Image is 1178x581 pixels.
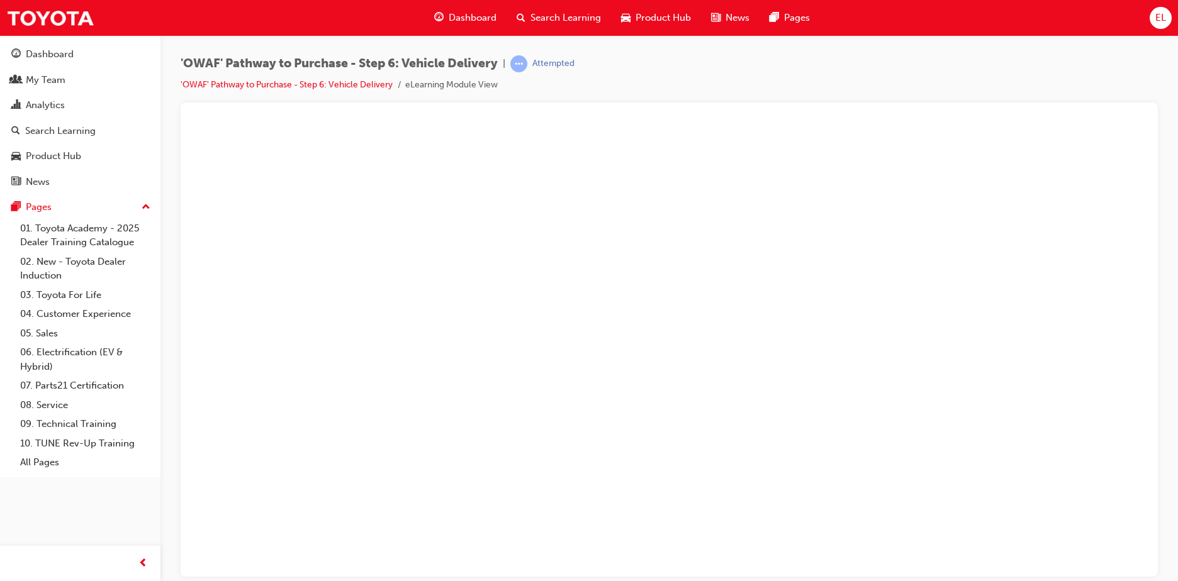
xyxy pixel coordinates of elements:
span: guage-icon [11,49,21,60]
div: Attempted [532,58,575,70]
span: learningRecordVerb_ATTEMPT-icon [510,55,527,72]
a: guage-iconDashboard [424,5,507,31]
a: 05. Sales [15,324,155,343]
a: 06. Electrification (EV & Hybrid) [15,343,155,376]
div: Analytics [26,98,65,113]
a: News [5,170,155,194]
a: All Pages [15,453,155,472]
button: DashboardMy TeamAnalyticsSearch LearningProduct HubNews [5,40,155,196]
a: My Team [5,69,155,92]
span: pages-icon [770,10,779,26]
button: Pages [5,196,155,219]
div: Product Hub [26,149,81,163]
a: 08. Service [15,396,155,415]
a: 10. TUNE Rev-Up Training [15,434,155,453]
span: EL [1155,11,1166,25]
span: prev-icon [138,556,148,572]
span: search-icon [517,10,525,26]
span: News [726,11,749,25]
a: 09. Technical Training [15,414,155,434]
span: car-icon [621,10,631,26]
span: Search Learning [530,11,601,25]
a: 02. New - Toyota Dealer Induction [15,252,155,285]
span: 'OWAF' Pathway to Purchase - Step 6: Vehicle Delivery [181,57,498,71]
a: Product Hub [5,145,155,168]
a: 01. Toyota Academy - 2025 Dealer Training Catalogue [15,219,155,252]
span: search-icon [11,126,20,137]
div: Search Learning [25,124,96,138]
img: Trak [6,4,94,32]
button: EL [1150,7,1172,29]
span: | [503,57,505,71]
span: car-icon [11,151,21,162]
a: 03. Toyota For Life [15,285,155,305]
div: Dashboard [26,47,74,62]
a: search-iconSearch Learning [507,5,611,31]
a: news-iconNews [701,5,760,31]
span: Pages [784,11,810,25]
span: people-icon [11,75,21,86]
a: car-iconProduct Hub [611,5,701,31]
span: Product Hub [636,11,691,25]
a: 'OWAF' Pathway to Purchase - Step 6: Vehicle Delivery [181,79,393,90]
li: eLearning Module View [405,78,498,92]
span: Dashboard [449,11,496,25]
span: news-icon [11,177,21,188]
a: 04. Customer Experience [15,304,155,324]
div: Pages [26,200,52,214]
span: guage-icon [434,10,444,26]
a: 07. Parts21 Certification [15,376,155,396]
span: pages-icon [11,202,21,213]
a: Analytics [5,94,155,117]
div: My Team [26,73,65,87]
a: Dashboard [5,43,155,66]
a: pages-iconPages [760,5,820,31]
span: news-icon [711,10,721,26]
a: Search Learning [5,119,155,143]
span: up-icon [142,199,150,216]
div: News [26,175,50,189]
span: chart-icon [11,100,21,111]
